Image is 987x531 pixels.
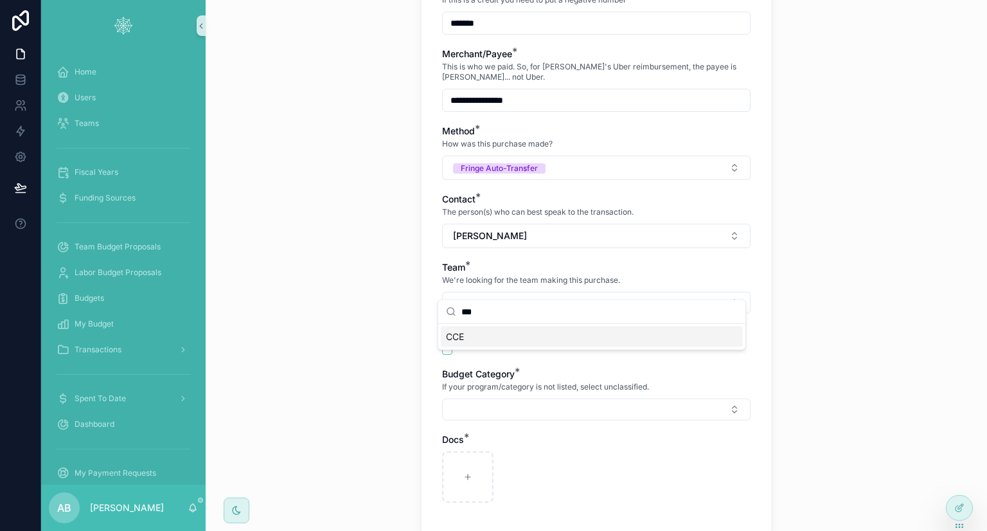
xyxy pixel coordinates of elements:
span: Funding Sources [75,193,136,203]
a: Dashboard [49,413,198,436]
button: Select Button [442,292,751,314]
span: CCE [446,330,464,343]
span: My Budget [75,319,114,329]
span: My Payment Requests [75,468,156,478]
span: Method [442,125,475,136]
span: This is who we paid. So, for [PERSON_NAME]'s Uber reimbursement, the payee is [PERSON_NAME]... no... [442,62,751,82]
span: Merchant/Payee [442,48,512,59]
a: Home [49,60,198,84]
span: Fiscal Years [75,167,118,177]
span: Docs [442,434,464,445]
span: AB [57,500,71,516]
span: Contact [442,194,476,204]
a: Team Budget Proposals [49,235,198,258]
a: Transactions [49,338,198,361]
span: Teams [75,118,99,129]
span: Spent To Date [75,393,126,404]
span: The person(s) who can best speak to the transaction. [442,207,634,217]
div: Fringe Auto-Transfer [461,163,538,174]
span: We're looking for the team making this purchase. [442,275,620,285]
a: My Payment Requests [49,462,198,485]
img: App logo [113,15,134,36]
button: Select Button [442,156,751,180]
a: Labor Budget Proposals [49,261,198,284]
span: How was this purchase made? [442,139,553,149]
a: Fiscal Years [49,161,198,184]
span: Budget Category [442,368,515,379]
div: Suggestions [438,324,745,350]
a: Teams [49,112,198,135]
span: Team [442,262,465,273]
span: [PERSON_NAME] [453,230,527,242]
span: Transactions [75,345,121,355]
a: Funding Sources [49,186,198,210]
a: Users [49,86,198,109]
span: Labor Budget Proposals [75,267,161,278]
span: Dashboard [75,419,114,429]
button: Select Button [442,224,751,248]
span: Team Budget Proposals [75,242,161,252]
a: Budgets [49,287,198,310]
a: My Budget [49,312,198,336]
div: scrollable content [41,51,206,485]
p: [PERSON_NAME] [90,501,164,514]
span: Home [75,67,96,77]
span: Users [75,93,96,103]
a: Spent To Date [49,387,198,410]
button: Select Button [442,399,751,420]
span: If your program/category is not listed, select unclassified. [442,382,649,392]
span: Budgets [75,293,104,303]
